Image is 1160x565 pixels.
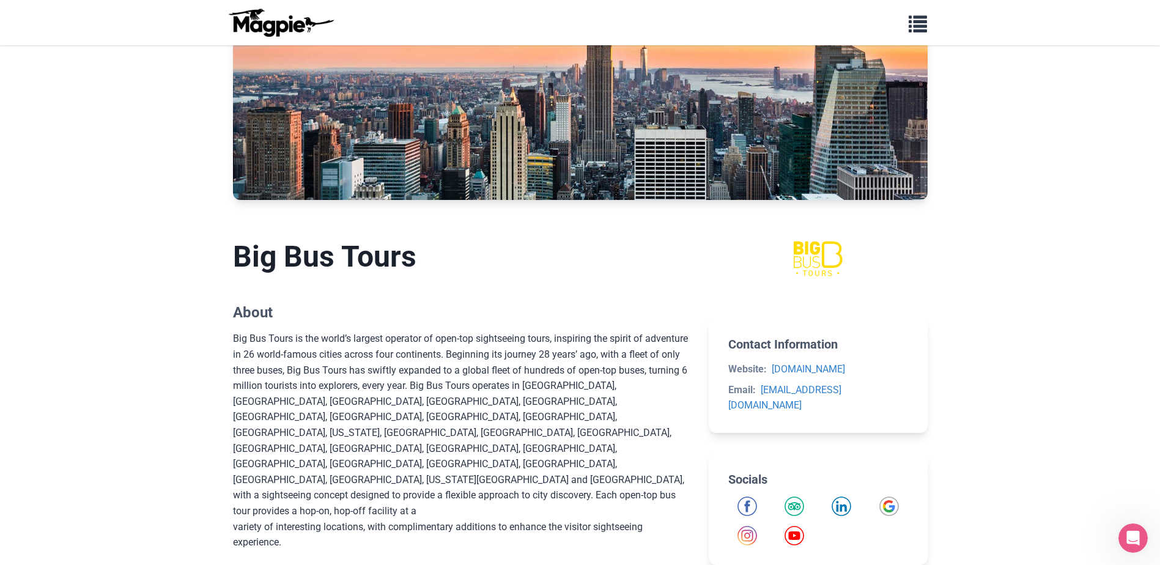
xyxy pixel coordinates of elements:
img: Google icon [879,497,899,516]
a: Tripadvisor [785,497,804,516]
strong: Email: [728,384,756,396]
img: LinkedIn icon [832,497,851,516]
a: YouTube [785,526,804,545]
h2: Socials [728,472,907,487]
img: Facebook icon [737,497,757,516]
img: Instagram icon [737,526,757,545]
a: LinkedIn [832,497,851,516]
img: Big Bus Tours logo [759,239,877,278]
h2: Contact Information [728,337,907,352]
a: Instagram [737,526,757,545]
a: [EMAIL_ADDRESS][DOMAIN_NAME] [728,384,841,412]
a: Google [879,497,899,516]
iframe: Intercom live chat [1118,523,1148,553]
a: Facebook [737,497,757,516]
h1: Big Bus Tours [233,239,690,275]
img: Tripadvisor icon [785,497,804,516]
h2: About [233,304,690,322]
img: logo-ab69f6fb50320c5b225c76a69d11143b.png [226,8,336,37]
a: [DOMAIN_NAME] [772,363,845,375]
img: YouTube icon [785,526,804,545]
strong: Website: [728,363,767,375]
